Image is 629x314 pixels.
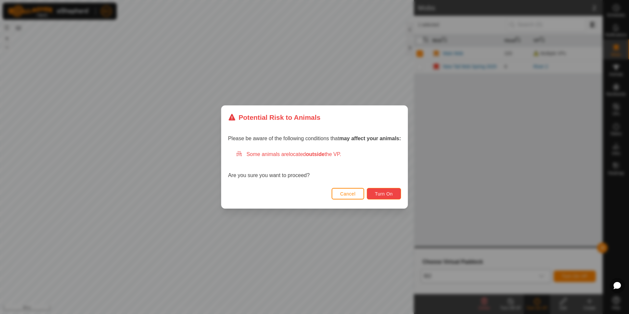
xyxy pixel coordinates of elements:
[375,191,393,196] span: Turn On
[332,188,364,199] button: Cancel
[228,112,320,122] div: Potential Risk to Animals
[367,188,401,199] button: Turn On
[340,191,356,196] span: Cancel
[228,150,401,179] div: Are you sure you want to proceed?
[289,151,341,157] span: located the VP.
[339,136,401,141] strong: may affect your animals:
[236,150,401,158] div: Some animals are
[228,136,401,141] span: Please be aware of the following conditions that
[306,151,325,157] strong: outside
